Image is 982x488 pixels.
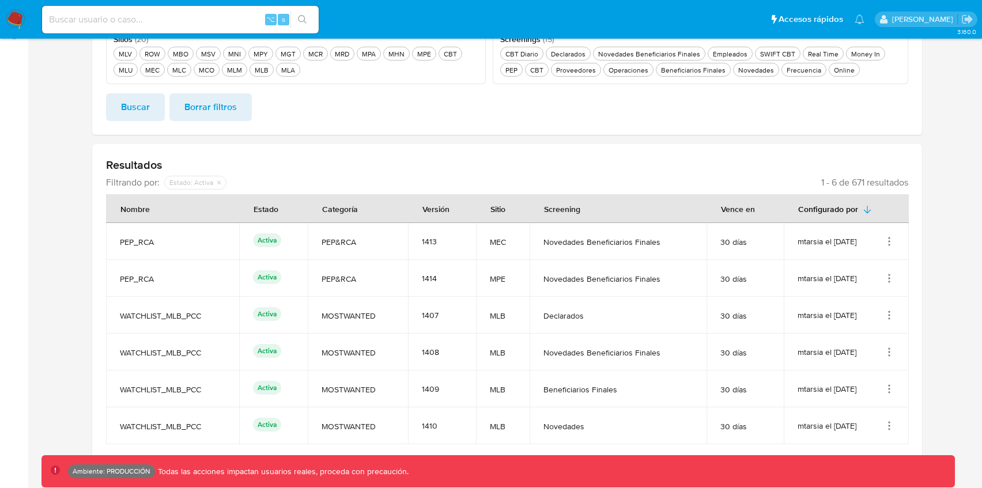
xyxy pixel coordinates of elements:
button: search-icon [290,12,314,28]
span: Accesos rápidos [779,13,843,25]
p: ext_iggorosi@mercadolibre.com [892,14,957,25]
span: 3.160.0 [957,27,976,36]
span: s [282,14,285,25]
a: Salir [961,13,973,25]
p: Ambiente: PRODUCCIÓN [73,469,150,474]
input: Buscar usuario o caso... [42,12,319,27]
a: Notificaciones [855,14,864,24]
span: ⌥ [266,14,275,25]
p: Todas las acciones impactan usuarios reales, proceda con precaución. [155,466,409,477]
